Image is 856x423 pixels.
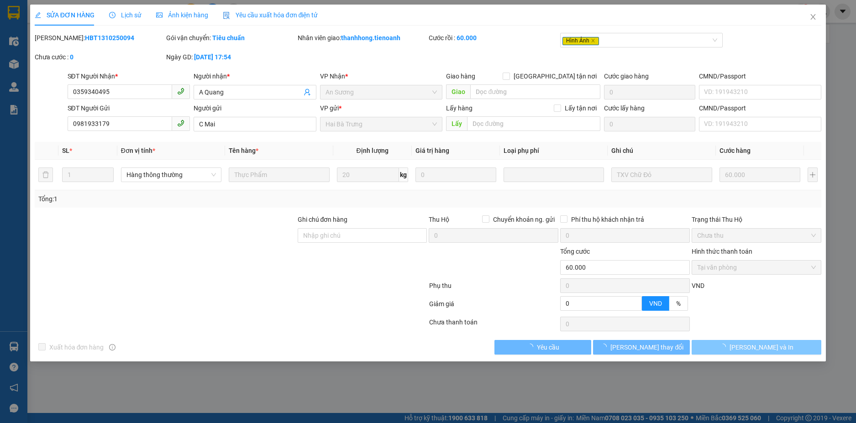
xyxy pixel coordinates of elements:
span: Thu Hộ [429,216,449,223]
span: SỬA ĐƠN HÀNG [35,11,95,19]
span: Giao hàng [446,73,475,80]
button: Close [800,5,826,30]
th: Loại phụ phí [500,142,608,160]
div: Trạng thái Thu Hộ [692,214,821,225]
span: VND [692,282,704,289]
span: Cước hàng [719,147,751,154]
span: Yêu cầu [537,342,559,352]
button: Yêu cầu [494,340,591,355]
span: [PERSON_NAME] thay đổi [610,342,683,352]
th: Ghi chú [608,142,715,160]
label: Ghi chú đơn hàng [298,216,348,223]
span: Tổng cước [560,248,590,255]
span: Lấy [446,116,467,131]
span: Chuyển khoản ng. gửi [489,214,558,225]
b: 60.000 [457,34,477,42]
span: An Sương [326,85,437,99]
span: Giá trị hàng [415,147,449,154]
span: phone [177,88,184,95]
label: Cước lấy hàng [604,104,645,112]
b: Tiêu chuẩn [212,34,245,42]
span: loading [600,344,610,350]
span: Tên hàng [229,147,258,154]
input: 0 [415,167,496,182]
span: Tại văn phòng [697,261,816,274]
span: kg [399,167,408,182]
span: loading [527,344,537,350]
span: phone [177,120,184,127]
span: clock-circle [109,12,116,18]
span: VP Nhận [320,73,345,80]
b: 0 [70,53,74,61]
input: Cước lấy hàng [604,117,695,131]
span: Lấy hàng [446,104,473,112]
div: CMND/Passport [699,71,822,81]
span: Ảnh kiện hàng [156,11,208,19]
div: Chưa cước : [35,52,164,62]
span: Giao [446,84,470,99]
span: [GEOGRAPHIC_DATA] tận nơi [510,71,600,81]
span: Định lượng [356,147,388,154]
input: Cước giao hàng [604,85,695,99]
span: Đơn vị tính [121,147,155,154]
input: Ghi chú đơn hàng [298,228,427,243]
div: [PERSON_NAME]: [35,33,164,43]
span: Phí thu hộ khách nhận trả [567,214,648,225]
span: Xuất hóa đơn hàng [46,342,108,352]
div: Cước rồi : [429,33,558,43]
div: SĐT Người Nhận [68,71,190,81]
b: [DATE] 17:54 [194,53,231,61]
span: Hình Ảnh [562,37,599,45]
span: VND [649,300,662,307]
span: SL [62,147,69,154]
div: VP gửi [320,103,443,113]
div: Người nhận [194,71,316,81]
div: Nhân viên giao: [298,33,427,43]
span: Chưa thu [697,229,816,242]
div: Phụ thu [428,281,560,297]
div: Tổng: 1 [38,194,331,204]
div: Người gửi [194,103,316,113]
span: close [591,38,595,43]
b: thanhhong.tienoanh [341,34,400,42]
label: Hình thức thanh toán [692,248,752,255]
div: Ngày GD: [166,52,296,62]
span: Yêu cầu xuất hóa đơn điện tử [223,11,318,19]
b: HBT1310250094 [85,34,134,42]
span: picture [156,12,163,18]
span: loading [719,344,730,350]
span: Hai Bà Trưng [326,117,437,131]
div: Giảm giá [428,299,560,315]
span: info-circle [109,344,116,350]
span: edit [35,12,41,18]
div: SĐT Người Gửi [68,103,190,113]
input: Dọc đường [467,116,600,131]
input: 0 [719,167,800,182]
div: Gói vận chuyển: [166,33,296,43]
div: CMND/Passport [699,103,822,113]
input: VD: Bàn, Ghế [229,167,329,182]
span: close [809,13,817,21]
span: user-add [304,89,311,96]
button: delete [38,167,53,182]
button: [PERSON_NAME] và In [692,340,821,355]
span: [PERSON_NAME] và In [730,342,793,352]
span: Lịch sử [109,11,142,19]
input: Dọc đường [470,84,600,99]
img: icon [223,12,230,19]
span: % [676,300,681,307]
div: Chưa thanh toán [428,317,560,333]
span: Lấy tận nơi [561,103,600,113]
button: [PERSON_NAME] thay đổi [593,340,690,355]
input: Ghi Chú [611,167,712,182]
label: Cước giao hàng [604,73,649,80]
button: plus [808,167,818,182]
span: Hàng thông thường [126,168,216,182]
